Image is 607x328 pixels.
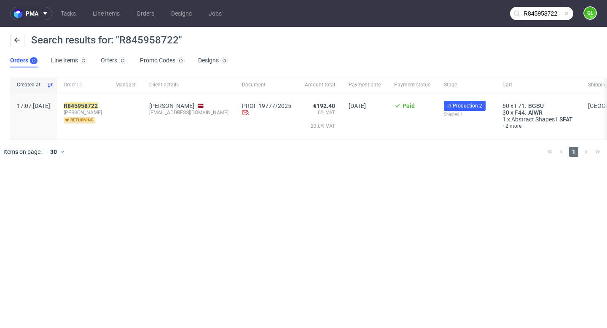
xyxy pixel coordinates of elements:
mark: R845958722 [64,102,98,109]
span: Order ID [64,81,102,89]
div: x [502,116,575,123]
a: SFAT [558,116,575,123]
a: AIWR [526,109,544,116]
span: Document [242,81,291,89]
a: [PERSON_NAME] [149,102,194,109]
a: Tasks [56,7,81,20]
a: R845958722 [64,102,99,109]
span: €192.40 [313,102,335,109]
div: 30 [45,146,60,158]
a: Designs [166,7,197,20]
span: 60 [502,102,509,109]
button: pma [10,7,52,20]
figcaption: GL [584,7,596,19]
a: BGBU [526,102,545,109]
div: - [115,99,136,109]
a: Jobs [204,7,227,20]
span: pma [26,11,38,16]
div: Shipped 1 [444,111,489,118]
span: Stage [444,81,489,89]
span: 23.0% VAT [305,123,335,136]
span: F44. [515,109,526,116]
span: Created at [17,81,43,89]
span: F71. [515,102,526,109]
span: Abstract Shapes I [511,116,558,123]
a: Line Items [88,7,125,20]
a: +2 more [502,123,575,129]
span: returning [64,117,95,124]
a: Line Items [51,54,87,67]
span: 0% VAT [305,109,335,123]
a: Orders [10,54,38,67]
a: Designs [198,54,228,67]
span: 17:07 [DATE] [17,102,50,109]
span: Cart [502,81,575,89]
a: Offers [101,54,126,67]
span: Paid [403,102,415,109]
span: 1 [569,147,578,157]
span: [DATE] [349,102,366,109]
span: 30 [502,109,509,116]
span: Payment status [394,81,430,89]
span: Search results for: "R845958722" [31,34,182,46]
a: Promo Codes [140,54,185,67]
span: Payment date [349,81,381,89]
div: x [502,102,575,109]
a: PROF 19777/2025 [242,102,291,109]
span: Amount total [305,81,335,89]
span: Client details [149,81,228,89]
div: x [502,109,575,116]
span: Items on page: [3,148,42,156]
span: Manager [115,81,136,89]
span: In Production 2 [447,102,482,110]
span: [PERSON_NAME] [64,109,102,116]
a: Orders [132,7,159,20]
div: [EMAIL_ADDRESS][DOMAIN_NAME] [149,109,228,116]
img: logo [14,9,26,19]
span: 1 [502,116,506,123]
